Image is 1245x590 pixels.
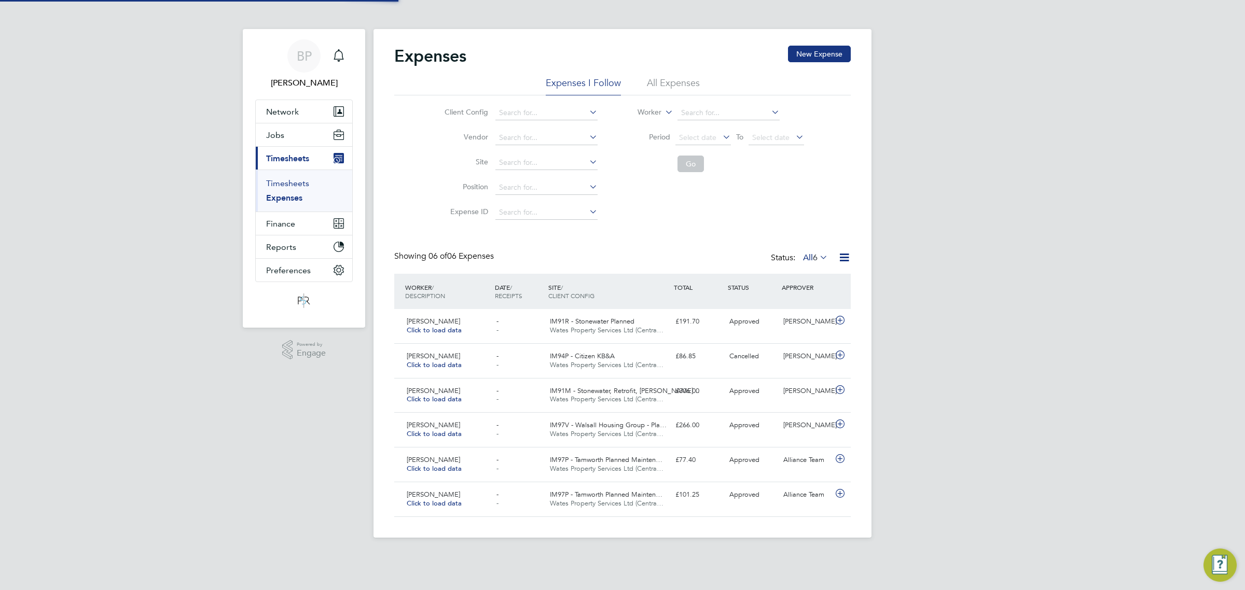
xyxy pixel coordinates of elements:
[407,455,460,464] span: [PERSON_NAME]
[407,429,462,438] span: Click to load data
[550,360,663,369] span: Wates Property Services Ltd (Centra…
[546,278,671,305] div: SITE
[496,326,499,334] span: -
[671,383,725,400] div: £306.00
[394,251,496,262] div: Showing
[428,251,447,261] span: 06 of
[243,29,365,328] nav: Main navigation
[813,252,818,263] span: 6
[496,395,499,403] span: -
[432,283,434,291] span: /
[550,386,700,395] span: IM91M - Stonewater, Retrofit, [PERSON_NAME]…
[256,170,352,212] div: Timesheets
[550,499,663,508] span: Wates Property Services Ltd (Centra…
[510,283,512,291] span: /
[779,452,833,469] div: Alliance Team
[550,490,662,499] span: IM97P - Tamworth Planned Mainten…
[495,180,598,195] input: Search for...
[405,291,445,300] span: DESCRIPTION
[671,348,725,365] div: £86.85
[441,207,488,216] label: Expense ID
[779,313,833,330] div: [PERSON_NAME]
[550,429,663,438] span: Wates Property Services Ltd (Centra…
[394,46,466,66] h2: Expenses
[496,317,499,326] span: -
[779,417,833,434] div: [PERSON_NAME]
[492,278,546,305] div: DATE
[496,420,499,429] span: -
[407,395,462,403] span: Click to load data
[647,77,700,95] li: All Expenses
[255,77,353,89] span: Ben Perkin
[407,464,462,473] span: Click to load data
[679,133,716,142] span: Select date
[297,349,326,358] span: Engage
[729,490,759,499] span: Approved
[495,156,598,170] input: Search for...
[407,499,462,508] span: Click to load data
[255,39,353,89] a: BP[PERSON_NAME]
[725,278,779,297] div: STATUS
[297,340,326,349] span: Powered by
[671,313,725,330] div: £191.70
[550,352,615,360] span: IM94P - Citizen KB&A
[771,251,830,265] div: Status:
[550,326,663,334] span: Wates Property Services Ltd (Centra…
[729,455,759,464] span: Approved
[733,130,746,144] span: To
[671,452,725,469] div: £77.40
[729,420,759,429] span: Approved
[266,265,311,275] span: Preferences
[550,464,663,473] span: Wates Property Services Ltd (Centra…
[428,251,494,261] span: 06 Expenses
[266,193,302,203] a: Expenses
[550,455,662,464] span: IM97P - Tamworth Planned Mainten…
[441,182,488,191] label: Position
[677,156,704,172] button: Go
[297,49,312,63] span: BP
[496,455,499,464] span: -
[671,278,725,297] div: TOTAL
[550,420,667,429] span: IM97V - Walsall Housing Group - Pla…
[615,107,661,118] label: Worker
[496,429,499,438] span: -
[550,395,663,403] span: Wates Property Services Ltd (Centra…
[779,383,833,400] div: [PERSON_NAME]
[256,100,352,123] button: Network
[496,464,499,473] span: -
[255,292,353,309] a: Go to home page
[677,106,780,120] input: Search for...
[407,317,460,326] span: [PERSON_NAME]
[729,352,759,360] span: Cancelled
[266,107,299,117] span: Network
[403,278,492,305] div: WORKER
[671,417,725,434] div: £266.00
[266,153,309,163] span: Timesheets
[779,278,833,297] div: APPROVER
[788,46,851,62] button: New Expense
[548,291,594,300] span: CLIENT CONFIG
[803,252,828,263] label: All
[407,420,460,429] span: [PERSON_NAME]
[496,490,499,499] span: -
[441,132,488,142] label: Vendor
[407,490,460,499] span: [PERSON_NAME]
[256,235,352,258] button: Reports
[1203,549,1237,582] button: Engage Resource Center
[495,291,522,300] span: RECEIPTS
[752,133,790,142] span: Select date
[282,340,326,360] a: Powered byEngage
[779,348,833,365] div: [PERSON_NAME]
[729,386,759,395] span: Approved
[496,360,499,369] span: -
[407,326,462,334] span: Click to load data
[671,486,725,503] div: £101.25
[266,178,309,188] a: Timesheets
[256,147,352,170] button: Timesheets
[495,131,598,145] input: Search for...
[495,205,598,220] input: Search for...
[561,283,563,291] span: /
[495,106,598,120] input: Search for...
[256,212,352,235] button: Finance
[496,386,499,395] span: -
